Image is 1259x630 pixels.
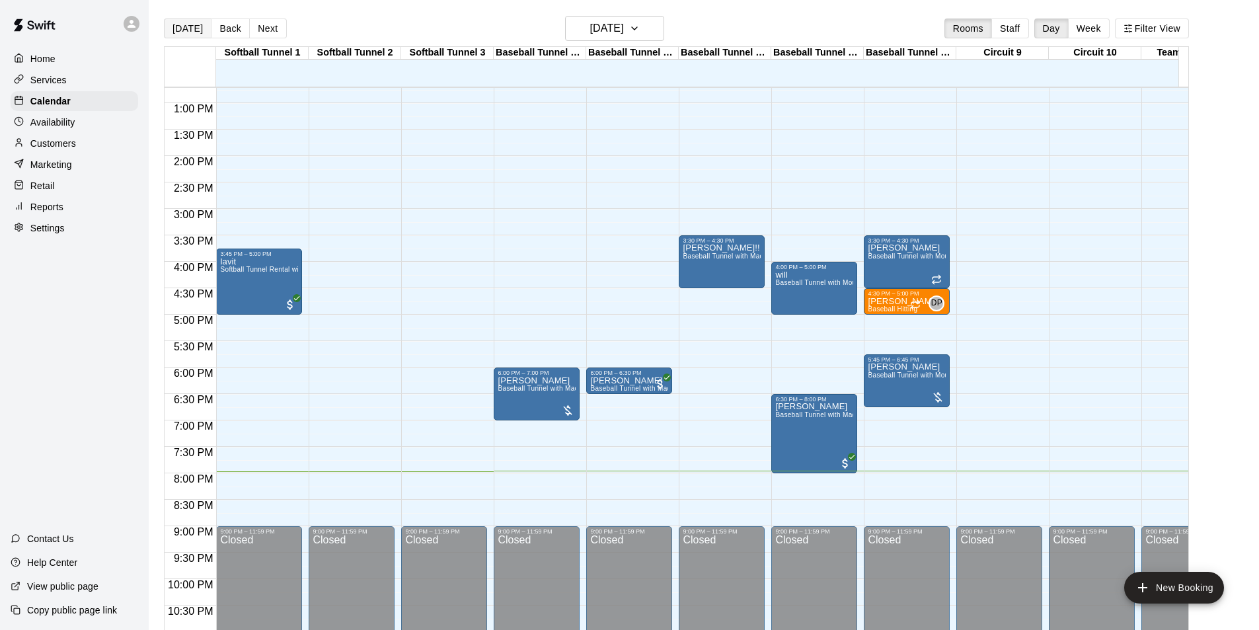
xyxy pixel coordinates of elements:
p: Contact Us [27,532,74,545]
a: Settings [11,218,138,238]
span: 7:30 PM [171,447,217,458]
span: 1:30 PM [171,130,217,141]
span: Baseball Hitting [868,305,917,313]
div: Baseball Tunnel 4 (Machine) [494,47,586,59]
div: 3:45 PM – 5:00 PM [220,251,298,257]
div: Baseball Tunnel 8 (Mound) [864,47,956,59]
p: Services [30,73,67,87]
div: Circuit 10 [1049,47,1141,59]
div: 9:00 PM – 11:59 PM [960,528,1038,535]
a: Reports [11,197,138,217]
div: 3:30 PM – 4:30 PM: donnie [864,235,950,288]
span: DP [931,297,942,310]
span: 2:00 PM [171,156,217,167]
div: Baseball Tunnel 7 (Mound/Machine) [771,47,864,59]
button: Rooms [944,19,992,38]
div: 6:00 PM – 6:30 PM: torres [586,368,672,394]
div: 6:30 PM – 8:00 PM: Angel Garcia [771,394,857,473]
div: 9:00 PM – 11:59 PM [498,528,576,535]
div: 6:00 PM – 6:30 PM [590,370,668,376]
div: 9:00 PM – 11:59 PM [313,528,391,535]
div: Baseball Tunnel 5 (Machine) [586,47,679,59]
div: 3:30 PM – 4:30 PM: david!! [679,235,765,288]
span: Recurring event [931,274,942,285]
span: 7:00 PM [171,420,217,432]
h6: [DATE] [590,19,624,38]
button: Next [249,19,286,38]
button: Day [1034,19,1069,38]
span: Baseball Tunnel with Machine [498,385,591,392]
div: 9:00 PM – 11:59 PM [683,528,761,535]
p: Calendar [30,95,71,108]
span: 1:00 PM [171,103,217,114]
div: 3:30 PM – 4:30 PM [683,237,761,244]
span: 3:30 PM [171,235,217,247]
span: Donnie Peters [934,295,944,311]
p: Marketing [30,158,72,171]
div: Softball Tunnel 2 [309,47,401,59]
div: Circuit 9 [956,47,1049,59]
p: Home [30,52,56,65]
span: 5:30 PM [171,341,217,352]
a: Calendar [11,91,138,111]
div: 9:00 PM – 11:59 PM [590,528,668,535]
span: Baseball Tunnel with Machine [775,411,869,418]
span: 4:00 PM [171,262,217,273]
div: Baseball Tunnel 6 (Machine) [679,47,771,59]
div: 4:30 PM – 5:00 PM: Gariano [864,288,950,315]
div: 6:00 PM – 7:00 PM: torres [494,368,580,420]
span: 9:00 PM [171,526,217,537]
span: 8:00 PM [171,473,217,485]
span: 10:30 PM [165,606,216,617]
span: 4:30 PM [171,288,217,299]
button: [DATE] [565,16,664,41]
p: View public page [27,580,98,593]
span: Baseball Tunnel with Machine [683,253,777,260]
span: All customers have paid [654,377,667,391]
button: Back [211,19,250,38]
span: All customers have paid [284,298,297,311]
p: Retail [30,179,55,192]
a: Services [11,70,138,90]
span: 5:00 PM [171,315,217,326]
div: 9:00 PM – 11:59 PM [1053,528,1131,535]
p: Settings [30,221,65,235]
span: 6:00 PM [171,368,217,379]
p: Help Center [27,556,77,569]
span: Recurring event [910,299,921,310]
a: Customers [11,134,138,153]
span: 3:00 PM [171,209,217,220]
button: [DATE] [164,19,211,38]
div: 9:00 PM – 11:59 PM [775,528,853,535]
span: 8:30 PM [171,500,217,511]
span: Baseball Tunnel with Machine [590,385,684,392]
span: Softball Tunnel Rental with Machine [220,266,333,273]
div: 9:00 PM – 11:59 PM [1145,528,1223,535]
span: 2:30 PM [171,182,217,194]
div: 4:00 PM – 5:00 PM: will [771,262,857,315]
div: Softball Tunnel 1 [216,47,309,59]
div: Team Room 1 [1141,47,1234,59]
span: Baseball Tunnel with Mound [868,253,956,260]
p: Customers [30,137,76,150]
div: 5:45 PM – 6:45 PM [868,356,946,363]
a: Retail [11,176,138,196]
div: 9:00 PM – 11:59 PM [405,528,483,535]
div: 3:30 PM – 4:30 PM [868,237,946,244]
span: 10:00 PM [165,579,216,590]
a: Availability [11,112,138,132]
span: 9:30 PM [171,553,217,564]
a: Home [11,49,138,69]
button: Filter View [1115,19,1189,38]
a: Marketing [11,155,138,175]
div: Softball Tunnel 3 [401,47,494,59]
div: 4:00 PM – 5:00 PM [775,264,853,270]
p: Copy public page link [27,604,117,617]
